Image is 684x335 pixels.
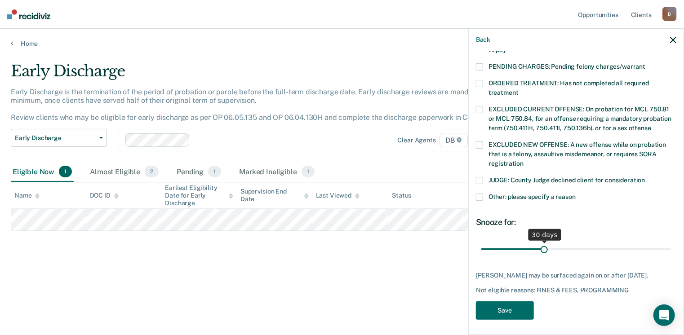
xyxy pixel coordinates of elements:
div: Early Discharge [11,62,524,88]
div: Not eligible reasons: FINES & FEES, PROGRAMMING [476,287,676,294]
div: B [662,7,677,21]
a: Home [11,40,673,48]
div: 30 days [529,229,561,241]
span: Early Discharge [15,134,96,142]
span: 1 [208,166,221,177]
span: D8 [440,133,468,147]
span: EXCLUDED CURRENT OFFENSE: On probation for MCL 750.81 or MCL 750.84, for an offense requiring a m... [489,106,671,132]
span: EXCLUDED NEW OFFENSE: A new offense while on probation that is a felony, assaultive misdemeanor, ... [489,141,666,167]
button: Back [476,36,490,44]
div: Pending [175,162,223,182]
div: Marked Ineligible [237,162,316,182]
img: Recidiviz [7,9,50,19]
div: Last Viewed [316,192,360,199]
div: Supervision End Date [240,188,309,203]
div: Open Intercom Messenger [653,304,675,326]
span: JUDGE: County Judge declined client for consideration [489,176,645,184]
span: 1 [59,166,72,177]
span: Other: please specify a reason [489,193,576,200]
span: PENDING CHARGES: Pending felony charges/warrant [489,63,645,70]
div: Almost Eligible [88,162,160,182]
div: Name [14,192,40,199]
div: Assigned to [467,192,510,199]
div: DOC ID [90,192,119,199]
span: ORDERED TREATMENT: Has not completed all required treatment [489,79,649,96]
div: Snooze for: [476,217,676,227]
button: Save [476,301,534,320]
div: Clear agents [398,137,436,144]
div: Status [392,192,411,199]
p: Early Discharge is the termination of the period of probation or parole before the full-term disc... [11,88,494,122]
div: Eligible Now [11,162,74,182]
span: 1 [302,166,315,177]
div: [PERSON_NAME] may be surfaced again on or after [DATE]. [476,272,676,279]
div: Earliest Eligibility Date for Early Discharge [165,184,233,207]
span: 2 [145,166,159,177]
